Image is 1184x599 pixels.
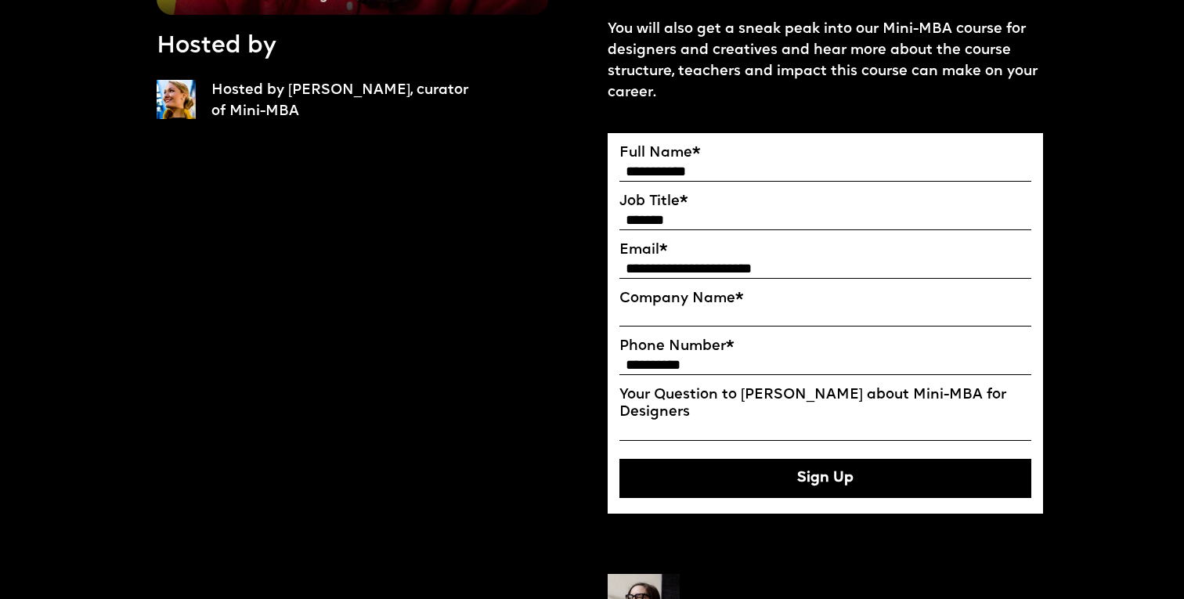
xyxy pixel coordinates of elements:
[619,387,1031,421] label: Your Question to [PERSON_NAME] about Mini-MBA for Designers
[157,31,276,63] p: Hosted by
[619,193,1031,211] label: Job Title
[619,290,1031,308] label: Company Name
[619,338,1031,355] label: Phone Number
[211,80,478,122] p: Hosted by [PERSON_NAME], curator of Mini-MBA
[619,242,1031,259] label: Email
[619,459,1031,498] button: Sign Up
[619,145,1031,162] label: Full Name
